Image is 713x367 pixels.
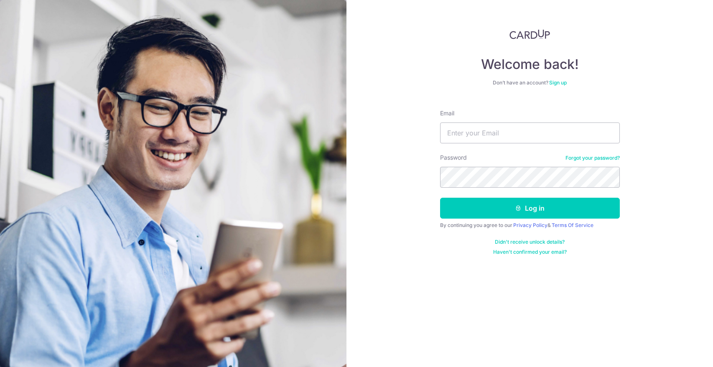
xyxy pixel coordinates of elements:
[440,109,454,117] label: Email
[495,239,565,245] a: Didn't receive unlock details?
[565,155,620,161] a: Forgot your password?
[513,222,547,228] a: Privacy Policy
[440,153,467,162] label: Password
[549,79,567,86] a: Sign up
[440,222,620,229] div: By continuing you agree to our &
[493,249,567,255] a: Haven't confirmed your email?
[440,56,620,73] h4: Welcome back!
[552,222,593,228] a: Terms Of Service
[509,29,550,39] img: CardUp Logo
[440,198,620,219] button: Log in
[440,122,620,143] input: Enter your Email
[440,79,620,86] div: Don’t have an account?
